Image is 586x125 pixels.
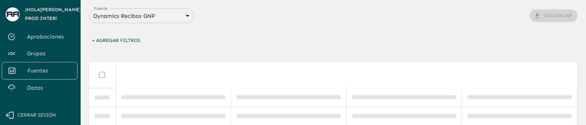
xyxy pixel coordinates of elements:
a: Grupos [2,45,77,62]
span: Fuentes [27,67,71,75]
div: Dynamics Recibos GNP [89,11,194,21]
span: Cerrar sesión [18,111,56,120]
a: Datos [2,79,77,96]
img: avatar [7,12,19,17]
button: + Agregar Filtros [89,34,143,47]
span: Aprobaciones [27,33,72,41]
label: Fuente [94,5,108,11]
a: Fuentes [2,62,77,79]
a: Aprobaciones [2,28,77,45]
span: Datos [27,84,72,92]
span: Grupos [27,49,72,58]
span: ¡Hola [PERSON_NAME] Prod Inter ! [25,6,81,23]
